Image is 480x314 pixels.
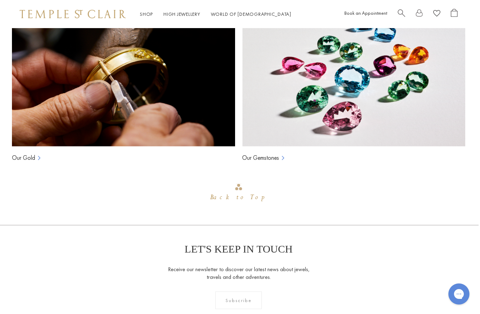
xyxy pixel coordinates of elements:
[344,10,387,16] a: Book an Appointment
[163,11,200,17] a: High JewelleryHigh Jewellery
[20,10,126,18] img: Temple St. Clair
[215,292,262,309] div: Subscribe
[168,266,310,281] p: Receive our newsletter to discover our latest news about jewels, travels and other adventures.
[184,243,292,255] p: LET'S KEEP IN TOUCH
[140,10,291,19] nav: Main navigation
[210,183,267,204] div: Go to top
[398,9,405,20] a: Search
[433,9,440,20] a: View Wishlist
[451,9,458,20] a: Open Shopping Bag
[242,153,279,162] a: Our Gemstones
[211,11,291,17] a: World of [DEMOGRAPHIC_DATA]World of [DEMOGRAPHIC_DATA]
[140,11,153,17] a: ShopShop
[12,153,35,162] a: Our Gold
[12,6,235,146] img: Ball Chains
[242,6,465,146] img: Ball Chains
[445,281,473,307] iframe: Gorgias live chat messenger
[210,191,267,204] div: Back to Top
